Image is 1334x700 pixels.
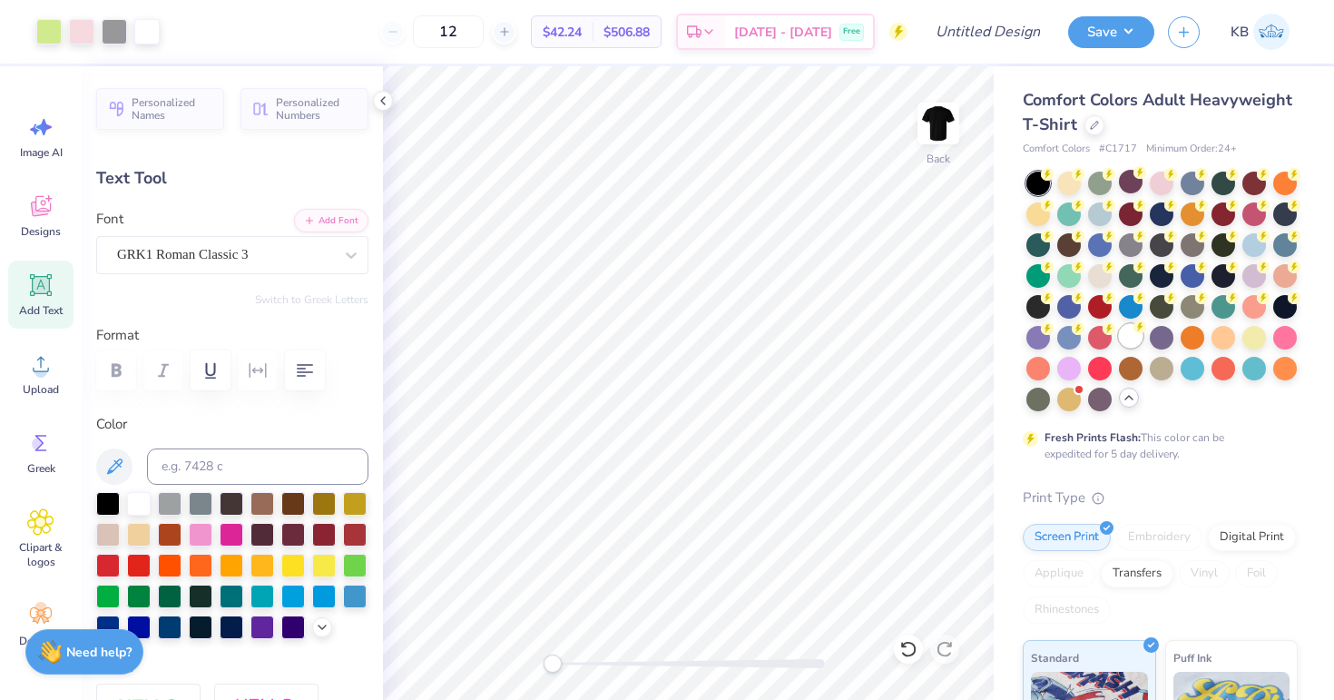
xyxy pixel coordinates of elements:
div: Back [927,151,950,167]
span: Puff Ink [1173,648,1211,667]
span: Comfort Colors Adult Heavyweight T-Shirt [1023,89,1292,135]
span: Image AI [20,145,63,160]
div: This color can be expedited for 5 day delivery. [1045,429,1268,462]
span: Clipart & logos [11,540,71,569]
span: Comfort Colors [1023,142,1090,157]
span: Free [843,25,860,38]
span: [DATE] - [DATE] [734,23,832,42]
button: Personalized Names [96,88,224,130]
strong: Fresh Prints Flash: [1045,430,1141,445]
img: Back [920,105,956,142]
span: Standard [1031,648,1079,667]
div: Applique [1023,560,1095,587]
span: KB [1231,22,1249,43]
div: Screen Print [1023,524,1111,551]
div: Embroidery [1116,524,1202,551]
div: Rhinestones [1023,596,1111,624]
span: Minimum Order: 24 + [1146,142,1237,157]
span: # C1717 [1099,142,1137,157]
button: Personalized Numbers [240,88,368,130]
div: Accessibility label [544,655,562,673]
a: KB [1222,14,1298,50]
button: Save [1068,16,1154,48]
strong: Need help? [66,644,132,661]
div: Digital Print [1208,524,1296,551]
div: Transfers [1101,560,1173,587]
span: Add Text [19,303,63,318]
input: e.g. 7428 c [147,449,368,485]
input: – – [413,15,484,48]
span: Designs [21,224,61,239]
span: Decorate [19,634,63,648]
span: $506.88 [603,23,650,42]
span: Greek [27,461,55,476]
label: Format [96,325,368,346]
img: Kayla Berkoff [1253,14,1290,50]
button: Add Font [294,209,368,232]
button: Switch to Greek Letters [255,292,368,307]
div: Text Tool [96,166,368,191]
span: Personalized Names [132,96,213,122]
div: Foil [1235,560,1278,587]
label: Font [96,209,123,230]
div: Vinyl [1179,560,1230,587]
label: Color [96,414,368,435]
span: Personalized Numbers [276,96,358,122]
span: Upload [23,382,59,397]
input: Untitled Design [921,14,1054,50]
span: $42.24 [543,23,582,42]
div: Print Type [1023,488,1298,508]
